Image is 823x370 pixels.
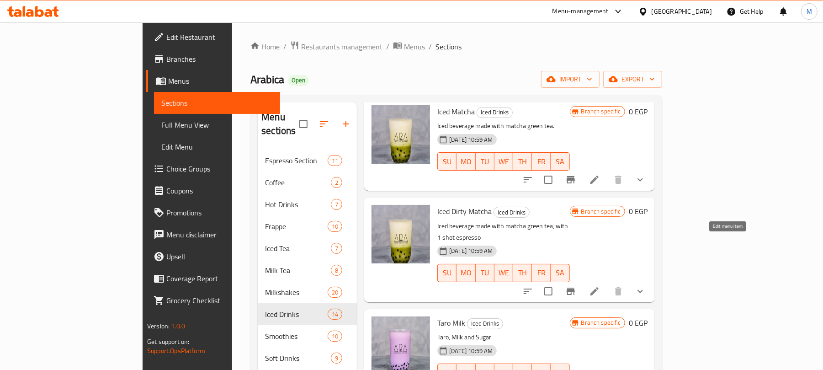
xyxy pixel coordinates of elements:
div: Iced Tea [265,243,331,254]
span: Coffee [265,177,331,188]
span: WE [498,155,510,168]
a: Choice Groups [146,158,280,180]
a: Support.OpsPlatform [147,345,205,357]
span: TH [517,266,528,279]
button: FR [532,264,551,282]
span: Iced Matcha [437,105,475,118]
span: Open [288,76,309,84]
span: Iced Drinks [477,107,512,118]
div: Hot Drinks7 [258,193,357,215]
a: Menu disclaimer [146,224,280,246]
nav: breadcrumb [250,41,662,53]
span: Upsell [166,251,273,262]
a: Upsell [146,246,280,268]
div: items [331,199,342,210]
span: SA [554,155,566,168]
span: Soft Drinks [265,353,331,364]
div: Open [288,75,309,86]
span: Branches [166,54,273,64]
div: items [328,331,342,342]
a: Promotions [146,202,280,224]
button: Add section [335,113,357,135]
button: SA [551,152,569,171]
div: items [331,243,342,254]
span: Hot Drinks [265,199,331,210]
span: MO [460,266,472,279]
div: Milkshakes20 [258,281,357,303]
svg: Show Choices [635,174,646,185]
button: WE [494,264,513,282]
a: Coverage Report [146,268,280,290]
h6: 0 EGP [629,205,648,218]
span: 7 [331,244,342,253]
div: Iced Drinks [467,318,503,329]
span: Sections [435,41,462,52]
div: items [328,309,342,320]
div: items [328,287,342,298]
span: Coupons [166,185,273,196]
div: Iced Drinks [494,207,530,218]
span: Menu disclaimer [166,229,273,240]
div: Iced Drinks14 [258,303,357,325]
span: Select to update [539,282,558,301]
button: Branch-specific-item [560,280,582,302]
span: export [611,74,655,85]
span: Sections [161,97,273,108]
div: [GEOGRAPHIC_DATA] [652,6,712,16]
span: [DATE] 10:59 AM [446,247,496,255]
span: Milkshakes [265,287,328,298]
span: SU [441,155,453,168]
div: items [331,265,342,276]
span: Restaurants management [301,41,382,52]
span: Iced Dirty Matcha [437,204,492,218]
span: Frappe [265,221,328,232]
span: SA [554,266,566,279]
div: items [328,155,342,166]
li: / [283,41,287,52]
h2: Menu sections [261,110,299,138]
a: Full Menu View [154,114,280,136]
div: Iced Drinks [477,107,513,118]
button: show more [629,280,651,302]
div: items [331,177,342,188]
span: 20 [328,288,342,297]
span: 10 [328,222,342,231]
span: [DATE] 10:59 AM [446,347,496,355]
span: Menus [168,75,273,86]
button: TU [476,152,494,171]
p: Taro, Milk and Sugar [437,332,569,343]
span: Edit Restaurant [166,32,273,43]
svg: Show Choices [635,286,646,297]
button: WE [494,152,513,171]
img: Iced Dirty Matcha [372,205,430,263]
span: 9 [331,354,342,363]
div: Soft Drinks9 [258,347,357,369]
span: SU [441,266,453,279]
button: TU [476,264,494,282]
span: Menus [404,41,425,52]
span: TH [517,155,528,168]
span: WE [498,266,510,279]
div: items [328,221,342,232]
p: Iced beverage made with matcha green tea, with 1 shot espresso [437,220,569,243]
span: Branch specific [578,207,625,216]
div: Milk Tea [265,265,331,276]
span: 14 [328,310,342,319]
span: Smoothies [265,331,328,342]
div: items [331,353,342,364]
span: Grocery Checklist [166,295,273,306]
h6: 0 EGP [629,316,648,329]
button: TH [513,152,532,171]
span: Taro Milk [437,316,465,330]
button: SU [437,264,457,282]
div: Espresso Section11 [258,150,357,172]
a: Edit Restaurant [146,26,280,48]
button: sort-choices [517,280,539,302]
span: Branch specific [578,107,625,116]
div: Coffee2 [258,172,357,193]
span: Get support on: [147,336,189,348]
span: FR [536,266,547,279]
a: Edit menu item [589,174,600,185]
